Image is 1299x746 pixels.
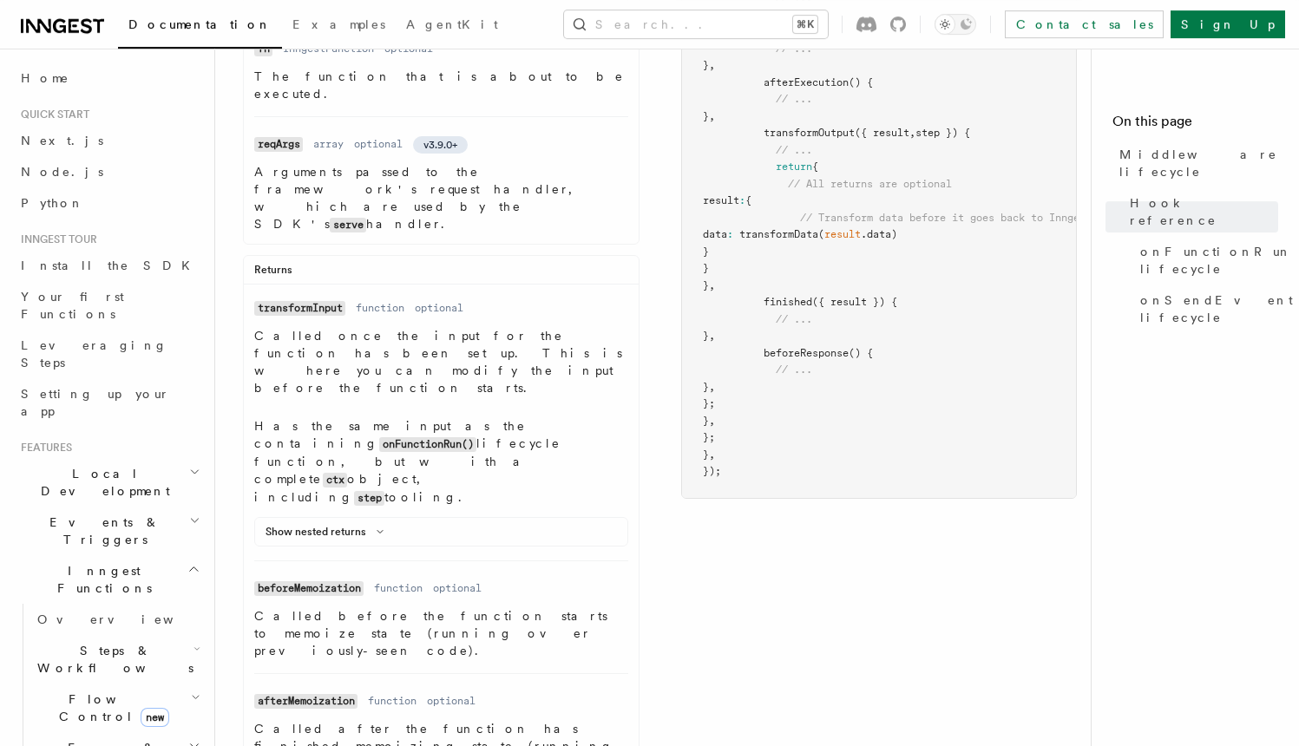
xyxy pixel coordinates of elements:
p: Called once the input for the function has been set up. This is where you can modify the input be... [254,327,628,396]
span: finished [764,296,812,308]
dd: optional [354,137,403,151]
a: Overview [30,604,204,635]
span: , [709,448,715,461]
dd: array [313,137,344,151]
code: beforeMemoization [254,581,364,596]
span: Python [21,196,84,210]
a: Your first Functions [14,281,204,330]
span: }); [703,465,721,477]
button: Inngest Functions [14,555,204,604]
span: }; [703,431,715,443]
button: Flow Controlnew [30,684,204,732]
span: Inngest tour [14,232,97,246]
dd: optional [427,694,476,708]
a: Node.js [14,156,204,187]
code: reqArgs [254,137,303,152]
span: Middleware lifecycle [1119,146,1278,180]
span: Overview [37,612,216,626]
span: Examples [292,17,385,31]
a: Examples [282,5,396,47]
span: { [812,160,818,173]
span: } [703,330,709,342]
button: Search...⌘K [564,10,828,38]
span: AgentKit [406,17,498,31]
span: ({ result [855,127,909,139]
span: // ... [776,43,812,55]
span: ({ result }) { [812,296,897,308]
dd: function [356,301,404,315]
span: Features [14,441,72,455]
dd: function [374,581,423,595]
span: }; [703,397,715,409]
span: afterExecution [764,76,849,88]
p: Arguments passed to the framework's request handler, which are used by the SDK's handler. [254,163,628,233]
span: , [709,279,715,291]
span: Steps & Workflows [30,642,194,677]
dd: optional [433,581,482,595]
a: Home [14,62,204,94]
span: Node.js [21,165,103,179]
a: Sign Up [1171,10,1285,38]
span: Events & Triggers [14,514,189,548]
span: onFunctionRun lifecycle [1140,243,1292,278]
span: // ... [776,363,812,376]
code: afterMemoization [254,694,358,709]
button: Events & Triggers [14,507,204,555]
span: () { [849,347,873,359]
dd: optional [415,301,463,315]
code: onFunctionRun() [379,437,476,452]
span: Quick start [14,108,89,121]
span: , [909,127,915,139]
span: { [745,194,751,206]
code: serve [330,218,366,232]
span: Documentation [128,17,272,31]
span: } [703,245,709,258]
a: Contact sales [1005,10,1164,38]
button: Local Development [14,458,204,507]
a: onFunctionRun lifecycle [1133,236,1278,285]
a: Hook reference [1123,187,1278,236]
span: onSendEvent lifecycle [1140,291,1293,326]
span: Next.js [21,134,103,147]
span: return [776,160,812,173]
h4: On this page [1112,111,1278,139]
a: Middleware lifecycle [1112,139,1278,187]
span: Local Development [14,465,189,500]
span: Leveraging Steps [21,338,167,370]
span: } [703,59,709,71]
span: } [703,110,709,122]
code: ctx [323,473,347,488]
p: The function that is about to be executed. [254,68,628,102]
span: // Transform data before it goes back to Inngest [800,212,1092,224]
span: result [703,194,739,206]
span: // ... [776,313,812,325]
span: Install the SDK [21,258,200,272]
a: Python [14,187,204,219]
span: , [709,330,715,342]
span: result [824,228,861,240]
span: step }) { [915,127,970,139]
span: : [739,194,745,206]
code: step [354,491,384,506]
button: Toggle dark mode [935,14,976,35]
button: Steps & Workflows [30,635,204,684]
a: Documentation [118,5,282,49]
span: , [709,381,715,393]
span: () { [849,76,873,88]
span: // ... [776,93,812,105]
span: transformData [739,228,818,240]
p: Called before the function starts to memoize state (running over previously-seen code). [254,607,628,659]
span: ( [818,228,824,240]
a: Install the SDK [14,250,204,281]
span: } [703,262,709,274]
span: v3.9.0+ [423,138,457,152]
span: Hook reference [1130,194,1278,229]
code: transformInput [254,301,345,316]
code: fn [254,42,272,56]
span: Inngest Functions [14,562,187,597]
span: } [703,415,709,427]
span: , [709,59,715,71]
span: , [709,415,715,427]
span: , [709,110,715,122]
span: Your first Functions [21,290,124,321]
